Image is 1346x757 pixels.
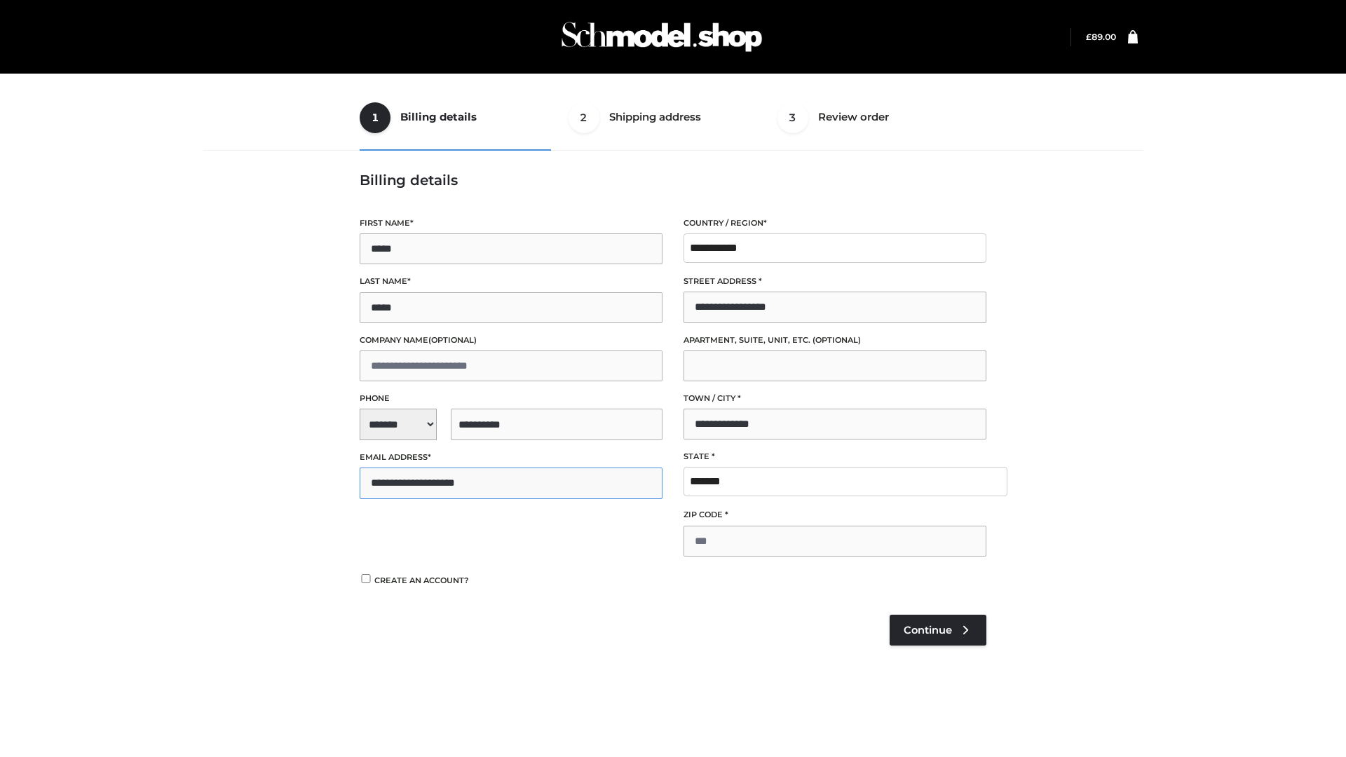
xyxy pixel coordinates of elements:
img: Schmodel Admin 964 [557,9,767,64]
a: Continue [890,615,986,646]
label: Last name [360,275,662,288]
label: Phone [360,392,662,405]
label: Town / City [684,392,986,405]
label: ZIP Code [684,508,986,521]
span: Continue [904,624,952,636]
span: (optional) [428,335,477,345]
label: Country / Region [684,217,986,230]
h3: Billing details [360,172,986,189]
span: (optional) [813,335,861,345]
label: Apartment, suite, unit, etc. [684,334,986,347]
span: Create an account? [374,575,469,585]
label: State [684,450,986,463]
span: £ [1086,32,1092,42]
a: £89.00 [1086,32,1116,42]
input: Create an account? [360,574,372,583]
label: First name [360,217,662,230]
bdi: 89.00 [1086,32,1116,42]
label: Street address [684,275,986,288]
label: Email address [360,451,662,464]
label: Company name [360,334,662,347]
